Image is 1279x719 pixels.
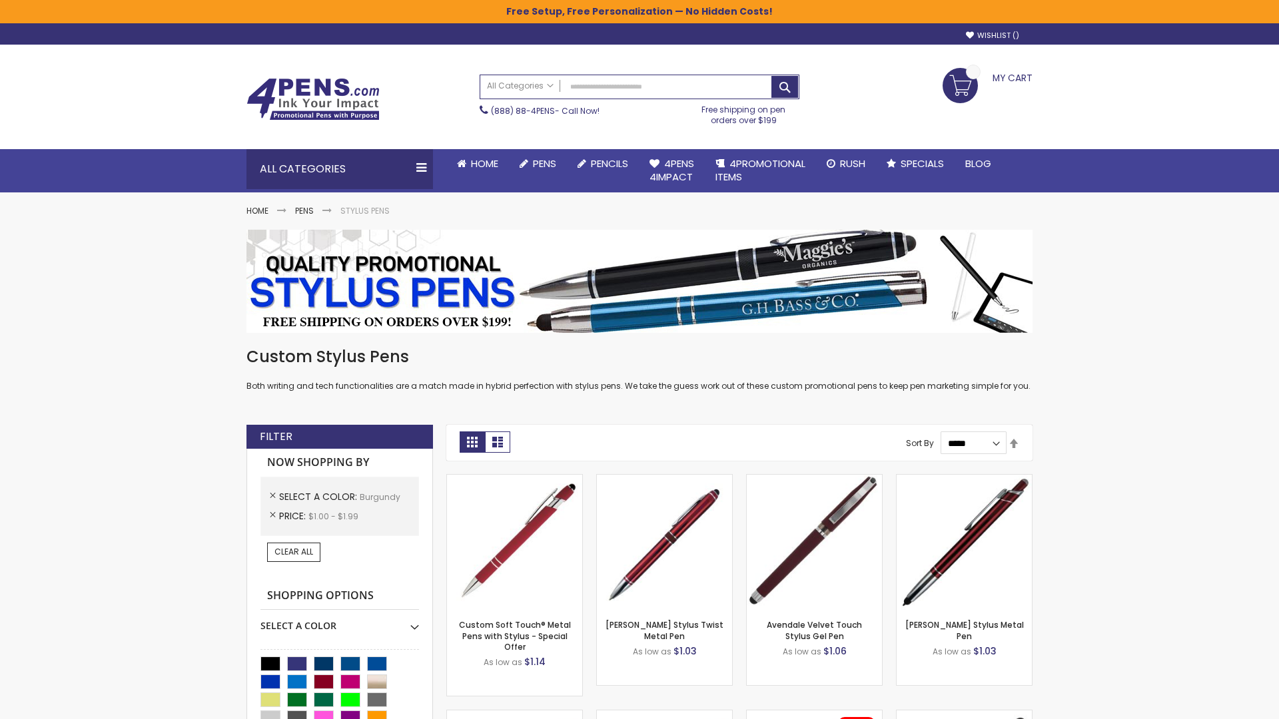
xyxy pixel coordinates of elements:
span: As low as [633,646,671,657]
a: Pens [295,205,314,216]
a: Clear All [267,543,320,561]
span: Blog [965,156,991,170]
a: 4Pens4impact [639,149,705,192]
a: Rush [816,149,876,178]
div: Select A Color [260,610,419,632]
span: Rush [840,156,865,170]
a: All Categories [480,75,560,97]
a: Colter Stylus Twist Metal Pen-Burgundy [597,474,732,485]
span: $1.00 - $1.99 [308,511,358,522]
a: Home [446,149,509,178]
strong: Filter [260,429,292,444]
a: Blog [955,149,1002,178]
h1: Custom Stylus Pens [246,346,1033,367]
img: 4Pens Custom Pens and Promotional Products [246,78,380,120]
span: Home [471,156,498,170]
a: Pens [509,149,567,178]
label: Sort By [906,437,934,449]
div: Both writing and tech functionalities are a match made in hybrid perfection with stylus pens. We ... [246,346,1033,392]
a: Wishlist [966,31,1019,41]
strong: Shopping Options [260,582,419,610]
span: Burgundy [360,491,400,503]
a: Olson Stylus Metal Pen-Burgundy [897,474,1032,485]
span: Select A Color [279,490,360,503]
strong: Stylus Pens [340,205,390,216]
span: All Categories [487,81,554,91]
div: All Categories [246,149,433,189]
img: Custom Soft Touch® Metal Pens with Stylus-Burgundy [447,475,582,610]
span: $1.03 [673,644,697,658]
span: As low as [933,646,971,657]
span: Clear All [274,546,313,557]
span: - Call Now! [491,105,600,117]
span: Pens [533,156,556,170]
img: Colter Stylus Twist Metal Pen-Burgundy [597,475,732,610]
span: Pencils [591,156,628,170]
a: Avendale Velvet Touch Stylus Gel Pen-Burgundy [747,474,882,485]
div: Free shipping on pen orders over $199 [688,99,800,126]
img: Avendale Velvet Touch Stylus Gel Pen-Burgundy [747,475,882,610]
a: [PERSON_NAME] Stylus Twist Metal Pen [606,619,723,641]
a: Home [246,205,268,216]
span: $1.03 [973,644,997,658]
span: 4Pens 4impact [649,156,694,184]
img: Olson Stylus Metal Pen-Burgundy [897,475,1032,610]
a: Specials [876,149,955,178]
img: Stylus Pens [246,230,1033,333]
span: $1.06 [823,644,847,658]
span: As low as [783,646,821,657]
span: Price [279,509,308,523]
span: Specials [901,156,944,170]
span: As low as [484,656,522,668]
a: (888) 88-4PENS [491,105,555,117]
strong: Now Shopping by [260,449,419,477]
strong: Grid [460,431,485,453]
span: $1.14 [524,655,546,668]
span: 4PROMOTIONAL ITEMS [715,156,805,184]
a: [PERSON_NAME] Stylus Metal Pen [905,619,1024,641]
a: Avendale Velvet Touch Stylus Gel Pen [767,619,862,641]
a: Pencils [567,149,639,178]
a: Custom Soft Touch® Metal Pens with Stylus-Burgundy [447,474,582,485]
a: Custom Soft Touch® Metal Pens with Stylus - Special Offer [459,619,571,652]
a: 4PROMOTIONALITEMS [705,149,816,192]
